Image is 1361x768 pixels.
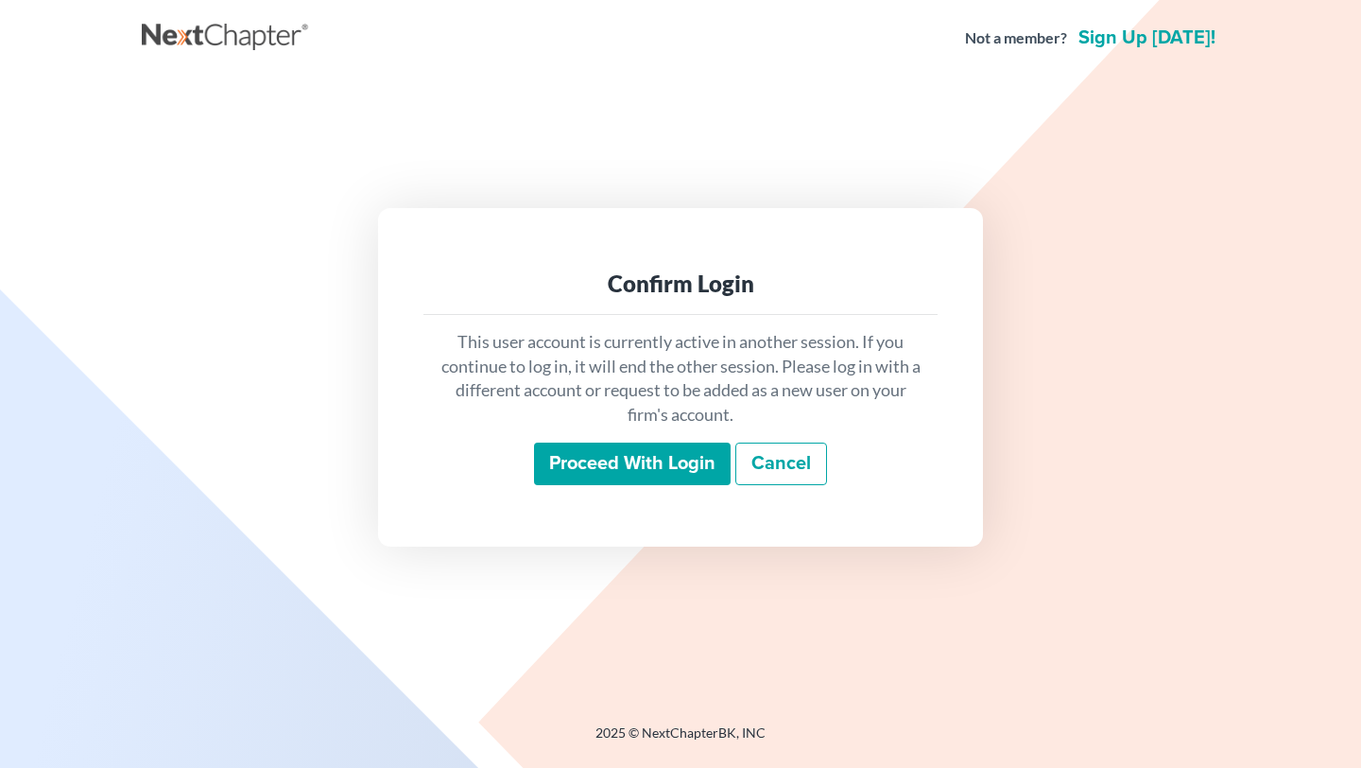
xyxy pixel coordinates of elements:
[1075,28,1219,47] a: Sign up [DATE]!
[439,330,922,428] p: This user account is currently active in another session. If you continue to log in, it will end ...
[735,443,827,486] a: Cancel
[439,269,922,299] div: Confirm Login
[142,724,1219,758] div: 2025 © NextChapterBK, INC
[534,443,731,486] input: Proceed with login
[965,27,1067,49] strong: Not a member?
